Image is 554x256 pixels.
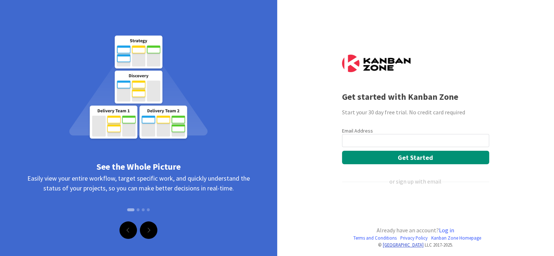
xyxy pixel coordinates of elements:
button: Slide 4 [147,205,150,215]
img: Kanban Zone [342,55,410,72]
button: Slide 2 [137,205,140,215]
div: Start your 30 day free trial. No credit card required [342,108,489,117]
label: Email Address [342,127,373,134]
a: [GEOGRAPHIC_DATA] [383,242,424,248]
a: Terms and Conditions [353,235,397,241]
a: Kanban Zone Homepage [431,235,481,241]
iframe: Sign in with Google Button [338,198,491,214]
button: Get Started [342,151,489,164]
div: Easily view your entire workflow, target specific work, and quickly understand the status of your... [25,173,252,221]
div: See the Whole Picture [25,160,252,173]
div: or sign up with email [389,177,441,186]
a: Log in [439,227,454,234]
b: Get started with Kanban Zone [342,91,458,102]
div: © LLC 2017- 2025 . [342,241,489,248]
a: Privacy Policy [400,235,428,241]
div: Already have an account? [342,226,489,235]
button: Slide 1 [127,208,134,211]
button: Slide 3 [142,205,145,215]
